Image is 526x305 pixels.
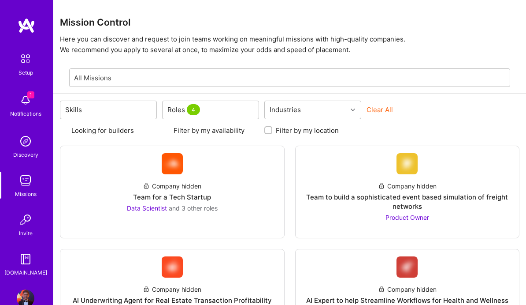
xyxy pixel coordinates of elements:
div: Notifications [10,109,41,118]
a: Company LogoCompany hiddenTeam for a Tech StartupData Scientist and 3 other roles [67,153,277,231]
span: Product Owner [385,214,429,221]
div: Setup [19,68,33,77]
div: Company hidden [143,285,201,294]
img: logo [18,18,35,34]
div: Company hidden [143,181,201,191]
button: Clear All [367,105,393,114]
span: 4 [187,104,200,115]
span: and 3 other roles [169,204,218,212]
img: Company Logo [162,153,183,174]
div: Team for a Tech Startup [133,192,211,202]
img: teamwork [17,172,34,189]
img: Company Logo [162,256,183,278]
i: icon Chevron [146,108,151,112]
img: discovery [17,132,34,150]
span: Data Scientist [127,204,167,212]
label: Filter by my location [276,126,339,135]
div: Discovery [13,150,38,159]
div: Team to build a sophisticated event based simulation of freight networks [303,192,512,211]
img: guide book [17,250,34,268]
img: bell [17,91,34,109]
a: Company LogoCompany hiddenTeam to build a sophisticated event based simulation of freight network... [303,153,512,231]
label: Filter by my availability [174,126,244,135]
div: Invite [19,229,33,238]
div: Company hidden [378,285,437,294]
div: Skills [63,103,84,116]
img: Invite [17,211,34,229]
p: Here you can discover and request to join teams working on meaningful missions with high-quality ... [60,34,519,55]
div: [DOMAIN_NAME] [4,268,47,277]
i: icon Chevron [248,108,253,112]
img: Company Logo [396,256,418,278]
i: icon Chevron [351,108,355,112]
img: Company Logo [396,153,418,174]
div: AI Expert to help Streamline Workflows for Health and Wellness [306,296,508,305]
i: icon Chevron [500,75,504,80]
div: All Missions [74,73,111,82]
img: setup [16,49,35,68]
span: 1 [27,91,34,98]
div: AI Underwriting Agent for Real Estate Transaction Profitability [73,296,272,305]
div: Missions [15,189,37,199]
div: Industries [267,103,303,116]
div: Company hidden [378,181,437,191]
label: Looking for builders [71,126,134,135]
div: Roles [165,103,204,116]
h3: Mission Control [60,17,519,28]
